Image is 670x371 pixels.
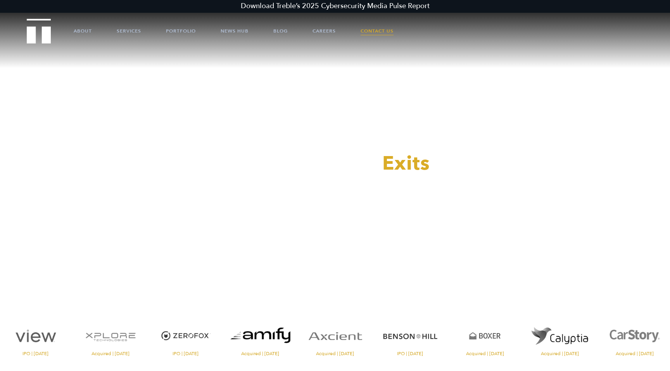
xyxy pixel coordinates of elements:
[313,19,336,43] a: Careers
[524,351,595,356] span: Acquired | [DATE]
[27,19,51,43] img: Treble logo
[599,321,670,356] a: Visit the CarStory website
[273,19,288,43] a: Blog
[375,351,446,356] span: IPO | [DATE]
[361,19,394,43] a: Contact Us
[150,321,221,356] a: Visit the ZeroFox website
[75,321,146,351] img: XPlore logo
[449,351,520,356] span: Acquired | [DATE]
[150,321,221,351] img: ZeroFox logo
[449,321,520,356] a: Visit the Boxer website
[74,19,92,43] a: About
[117,19,141,43] a: Services
[300,321,371,356] a: Visit the Axcient website
[166,19,196,43] a: Portfolio
[599,321,670,351] img: CarStory logo
[300,321,371,351] img: Axcient logo
[599,351,670,356] span: Acquired | [DATE]
[524,321,595,356] a: Visit the website
[449,321,520,351] img: Boxer logo
[375,321,446,351] img: Benson Hill logo
[300,351,371,356] span: Acquired | [DATE]
[221,19,249,43] a: News Hub
[150,351,221,356] span: IPO | [DATE]
[375,321,446,356] a: Visit the Benson Hill website
[225,321,296,356] a: Visit the website
[382,150,430,177] span: Exits
[75,351,146,356] span: Acquired | [DATE]
[75,321,146,356] a: Visit the XPlore website
[225,351,296,356] span: Acquired | [DATE]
